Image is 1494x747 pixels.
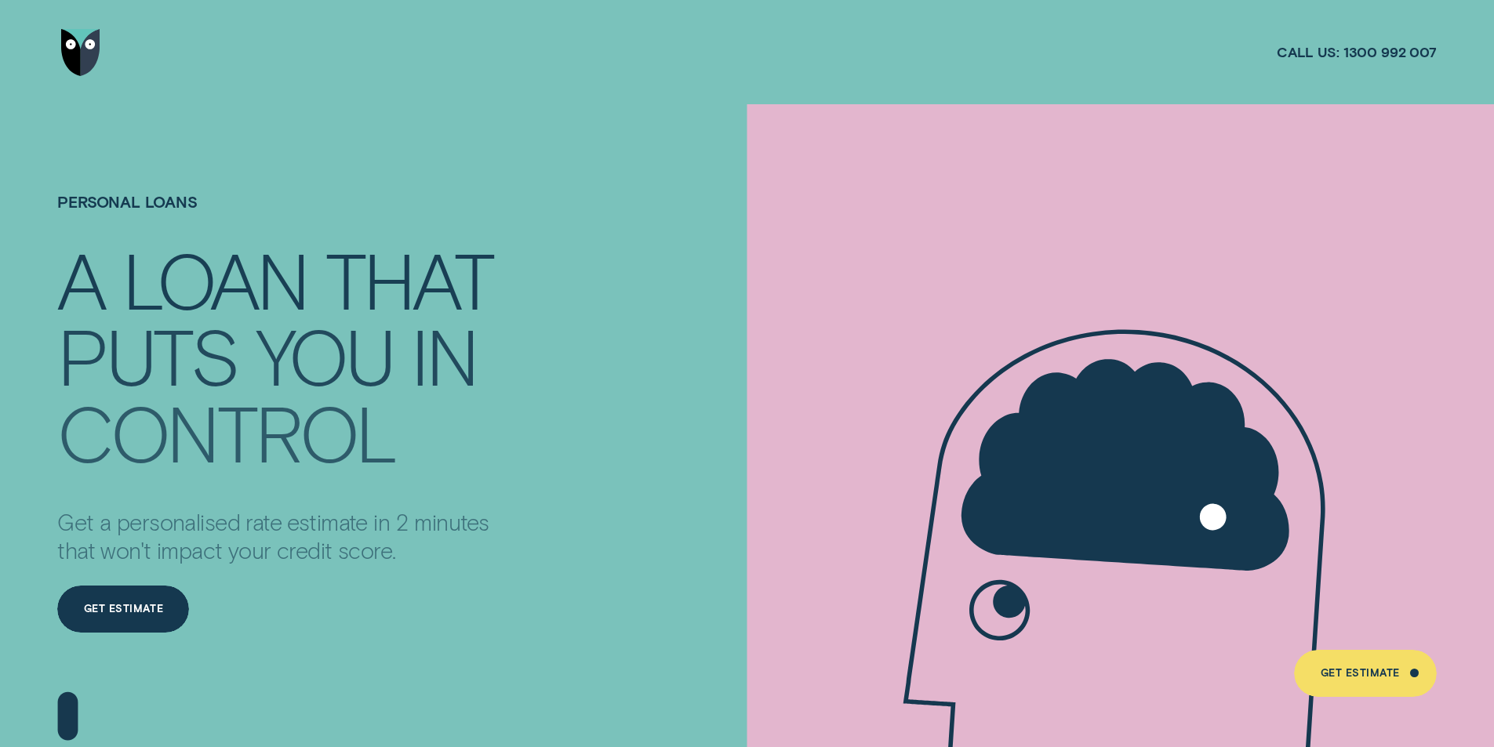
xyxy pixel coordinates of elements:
div: IN [411,317,477,390]
div: THAT [325,242,493,315]
div: YOU [256,317,393,390]
h4: A LOAN THAT PUTS YOU IN CONTROL [57,241,511,459]
a: Get Estimate [1294,650,1436,697]
div: A [57,242,104,315]
div: LOAN [122,242,307,315]
div: CONTROL [57,395,395,468]
a: Call us:1300 992 007 [1277,43,1437,61]
div: PUTS [57,317,237,390]
p: Get a personalised rate estimate in 2 minutes that won't impact your credit score. [57,508,511,564]
span: 1300 992 007 [1343,43,1437,61]
img: Wisr [61,29,100,76]
a: Get Estimate [57,586,189,633]
span: Call us: [1277,43,1340,61]
h1: Personal Loans [57,193,511,241]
